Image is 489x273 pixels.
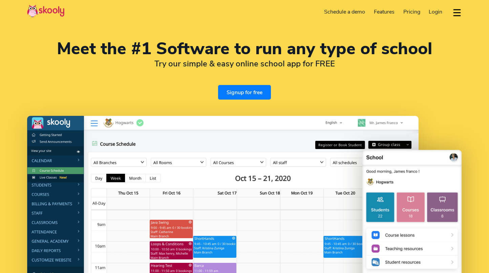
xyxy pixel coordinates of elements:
a: Features [369,6,399,17]
img: Skooly [27,4,64,18]
button: dropdown menu [452,5,462,20]
span: Pricing [403,8,420,16]
a: Login [424,6,447,17]
span: Login [429,8,442,16]
h1: Meet the #1 Software to run any type of school [27,41,462,57]
a: Pricing [399,6,425,17]
a: Schedule a demo [320,6,370,17]
a: Signup for free [218,85,271,100]
h2: Try our simple & easy online school app for FREE [27,59,462,69]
